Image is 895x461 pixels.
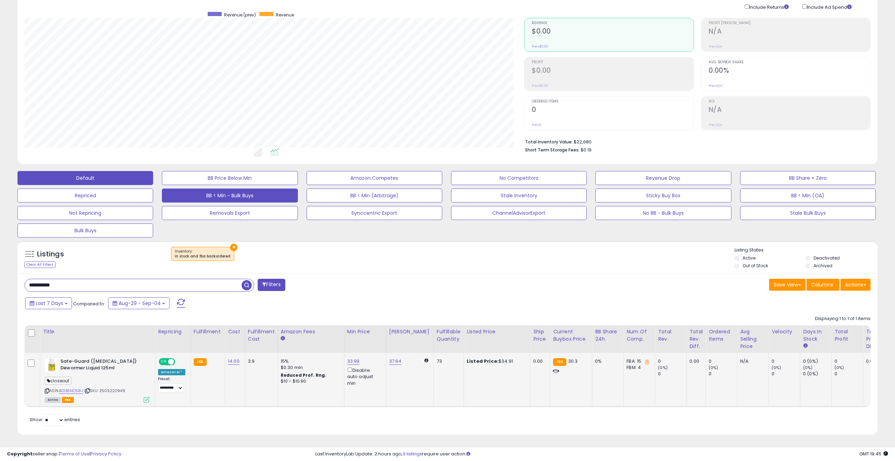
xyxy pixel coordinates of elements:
span: ROI [709,100,870,104]
button: Not Repricing [17,206,153,220]
h2: $0.00 [532,27,693,37]
div: [PERSON_NAME] [389,328,431,335]
span: Profit [532,61,693,64]
div: 0 [658,358,686,364]
h2: 0.00% [709,66,870,76]
button: Synccentric Export [307,206,442,220]
button: Removals Export [162,206,298,220]
h2: $0.00 [532,66,693,76]
div: seller snap | | [7,451,121,458]
span: Columns [811,281,833,288]
span: | SKU: 2505222949 [84,388,125,393]
button: Aug-29 - Sep-04 [108,297,170,309]
div: Current Buybox Price [553,328,589,343]
div: BB Share 24h. [595,328,621,343]
div: Repricing [158,328,188,335]
b: Reduced Prof. Rng. [281,372,327,378]
div: Avg Selling Price [740,328,766,350]
button: × [230,244,237,251]
div: 0.00 [866,358,877,364]
div: 3.9 [248,358,272,364]
div: 0 [835,358,863,364]
b: Short Term Storage Fees: [525,147,580,153]
div: 0 [835,371,863,377]
p: Listing States: [735,247,878,254]
div: Last InventoryLab Update: 2 hours ago, require user action. [315,451,888,458]
div: 0% [595,358,618,364]
div: Days In Stock [803,328,829,343]
button: Columns [807,279,839,291]
div: Num of Comp. [626,328,652,343]
div: 0 (0%) [803,371,831,377]
div: 0 [658,371,686,377]
div: $34.91 [467,358,525,364]
span: OFF [174,359,185,365]
button: Amazon Competes [307,171,442,185]
a: Privacy Policy [91,451,121,457]
button: Sticky Buy Box [595,189,731,203]
small: Amazon Fees. [281,335,285,342]
a: 33.99 [347,358,360,365]
button: No Competitors [451,171,587,185]
div: 0 [709,371,737,377]
div: 15% [281,358,339,364]
a: B01B5NO5BU [59,388,83,394]
small: (0%) [709,365,718,370]
a: 9 listings [403,451,422,457]
small: (0%) [658,365,668,370]
button: BB < Min - Bulk Buys [162,189,298,203]
span: 2025-09-12 19:45 GMT [859,451,888,457]
div: FBM: 4 [626,364,650,371]
span: Revenue [276,12,294,18]
span: ON [159,359,168,365]
div: Total Rev. [658,328,683,343]
span: 30.3 [568,358,578,364]
div: Include Returns [739,3,797,11]
div: Displaying 1 to 1 of 1 items [815,315,871,322]
div: Min Price [347,328,383,335]
button: ChannelAdvisorExport [451,206,587,220]
span: Inventory : [175,249,230,259]
div: 0.00 [533,358,545,364]
span: Ordered Items [532,100,693,104]
button: Save View [769,279,805,291]
div: Preset: [158,377,185,392]
label: Deactivated [814,255,840,261]
b: Safe-Guard ([MEDICAL_DATA]) Dewormer Liquid 125ml [60,358,145,373]
div: $0.30 min [281,364,339,371]
span: Last 7 Days [36,300,63,307]
div: $10 - $10.90 [281,378,339,384]
span: All listings currently available for purchase on Amazon [45,397,61,403]
span: $0.19 [581,147,592,153]
h2: 0 [532,106,693,115]
button: Filters [258,279,285,291]
button: Last 7 Days [25,297,72,309]
div: Disable auto adjust min [347,366,381,386]
h2: N/A [709,106,870,115]
button: Actions [840,279,871,291]
small: (0%) [835,365,844,370]
span: Avg. Buybox Share [709,61,870,64]
button: BB < Min (Arbitrage) [307,189,442,203]
label: Active [743,255,756,261]
div: Ship Price [533,328,547,343]
h2: N/A [709,27,870,37]
span: Compared to: [73,300,105,307]
span: Show: entries [30,416,80,423]
div: 0 [772,358,800,364]
label: Out of Stock [743,263,768,269]
div: Clear All Filters [24,261,56,268]
div: Fulfillable Quantity [437,328,461,343]
div: Ordered Items [709,328,734,343]
li: $22,680 [525,137,865,146]
div: FBA: 15 [626,358,650,364]
small: Prev: N/A [709,84,722,88]
div: ASIN: [45,358,150,402]
button: Revenue Drop [595,171,731,185]
button: BB Share = Zero [740,171,876,185]
button: Repriced [17,189,153,203]
a: Terms of Use [60,451,89,457]
span: closeout [45,377,71,385]
small: FBA [194,358,207,366]
button: Bulk Buys [17,224,153,237]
